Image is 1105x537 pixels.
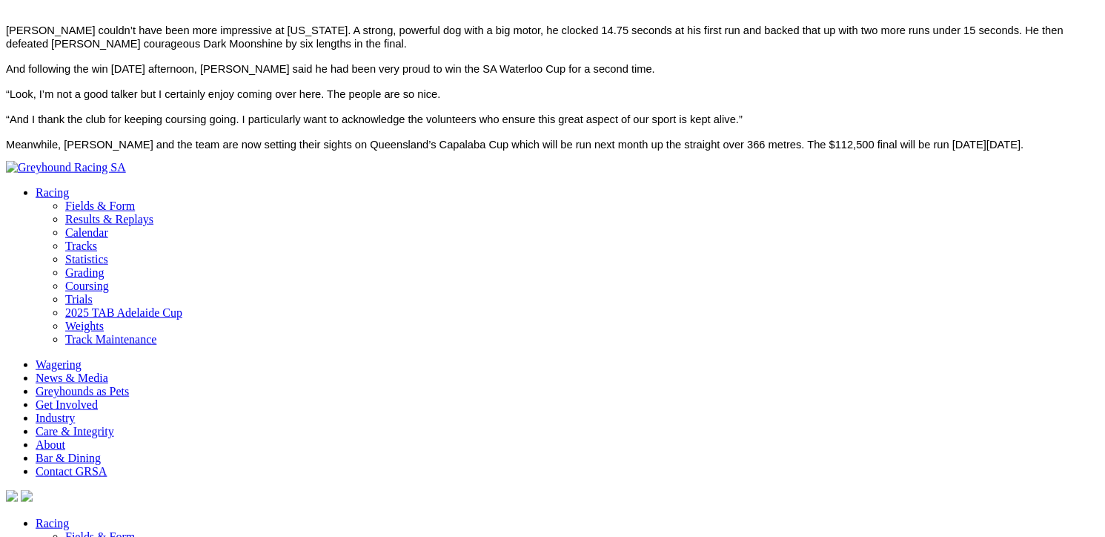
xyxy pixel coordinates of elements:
a: Wagering [36,358,82,371]
img: Greyhound Racing SA [6,161,126,174]
a: Statistics [65,253,108,266]
span: “Look, I’m not a good talker but I certainly enjoy coming over here. The people are so nice. [6,88,440,100]
a: 2025 TAB Adelaide Cup [65,306,182,319]
a: Tracks [65,240,97,252]
a: Calendar [65,226,108,239]
span: And following the win [DATE] afternoon, [PERSON_NAME] said he had been very proud to win the SA W... [6,63,655,75]
a: Track Maintenance [65,333,156,346]
a: Get Involved [36,398,98,411]
a: Weights [65,320,104,332]
span: [PERSON_NAME] couldn’t have been more impressive at [US_STATE]. A strong, powerful dog with a big... [6,24,1063,50]
a: Racing [36,517,69,530]
a: Care & Integrity [36,425,114,438]
a: Results & Replays [65,213,153,225]
a: Fields & Form [65,200,135,212]
a: Contact GRSA [36,465,107,478]
a: Industry [36,412,75,424]
a: Greyhounds as Pets [36,385,129,398]
a: News & Media [36,372,108,384]
img: facebook.svg [6,490,18,502]
span: “And I thank the club for keeping coursing going. I particularly want to acknowledge the voluntee... [6,113,743,125]
a: About [36,438,65,451]
a: Racing [36,186,69,199]
a: Bar & Dining [36,452,101,464]
span: Meanwhile, [PERSON_NAME] and the team are now setting their sights on Queensland’s Capalaba Cup w... [6,139,1023,151]
a: Coursing [65,280,109,292]
a: Grading [65,266,104,279]
img: twitter.svg [21,490,33,502]
a: Trials [65,293,93,306]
